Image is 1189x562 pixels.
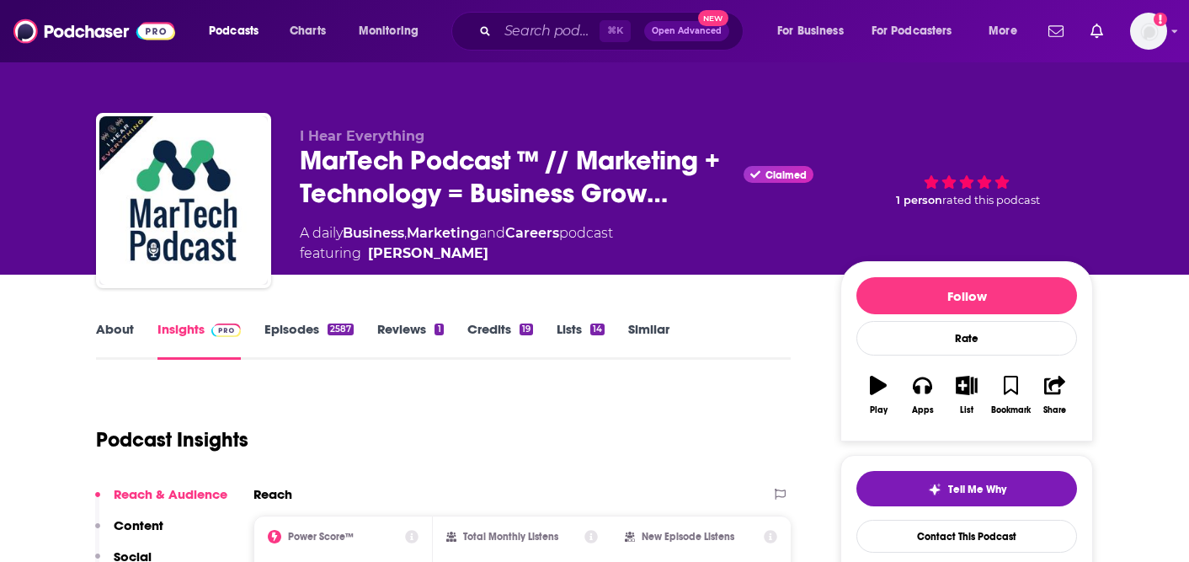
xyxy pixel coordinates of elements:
[279,18,336,45] a: Charts
[945,365,989,426] button: List
[211,324,241,337] img: Podchaser Pro
[765,171,807,179] span: Claimed
[600,20,631,42] span: ⌘ K
[557,321,605,360] a: Lists14
[467,321,533,360] a: Credits19
[95,486,227,517] button: Reach & Audience
[912,405,934,415] div: Apps
[343,225,404,241] a: Business
[114,517,163,533] p: Content
[377,321,443,360] a: Reviews1
[300,244,613,264] span: featuring
[590,324,605,335] div: 14
[96,321,134,360] a: About
[197,18,280,45] button: open menu
[856,277,1077,314] button: Follow
[870,405,888,415] div: Play
[435,324,443,335] div: 1
[359,19,419,43] span: Monitoring
[300,223,613,264] div: A daily podcast
[467,12,760,51] div: Search podcasts, credits, & more...
[777,19,844,43] span: For Business
[1042,17,1070,45] a: Show notifications dropdown
[872,19,952,43] span: For Podcasters
[1130,13,1167,50] img: User Profile
[479,225,505,241] span: and
[856,365,900,426] button: Play
[948,483,1006,496] span: Tell Me Why
[989,365,1032,426] button: Bookmark
[264,321,354,360] a: Episodes2587
[989,19,1017,43] span: More
[928,483,941,496] img: tell me why sparkle
[328,324,354,335] div: 2587
[856,471,1077,506] button: tell me why sparkleTell Me Why
[13,15,175,47] img: Podchaser - Follow, Share and Rate Podcasts
[1130,13,1167,50] span: Logged in as megcassidy
[505,225,559,241] a: Careers
[977,18,1038,45] button: open menu
[209,19,259,43] span: Podcasts
[95,517,163,549] button: Content
[288,531,354,543] h2: Power Score™
[652,27,722,35] span: Open Advanced
[960,405,973,415] div: List
[991,405,1031,415] div: Bookmark
[1033,365,1077,426] button: Share
[856,321,1077,356] div: Rate
[900,365,944,426] button: Apps
[1130,13,1167,50] button: Show profile menu
[404,225,407,241] span: ,
[157,321,241,360] a: InsightsPodchaser Pro
[463,531,558,543] h2: Total Monthly Listens
[642,531,734,543] h2: New Episode Listens
[1154,13,1167,26] svg: Add a profile image
[99,116,268,285] img: MarTech Podcast ™ // Marketing + Technology = Business Growth
[765,18,865,45] button: open menu
[347,18,440,45] button: open menu
[1084,17,1110,45] a: Show notifications dropdown
[498,18,600,45] input: Search podcasts, credits, & more...
[698,10,728,26] span: New
[896,194,942,206] span: 1 person
[840,128,1093,233] div: 1 personrated this podcast
[114,486,227,502] p: Reach & Audience
[407,225,479,241] a: Marketing
[368,244,488,264] a: Benjamin Shapiro
[290,19,326,43] span: Charts
[628,321,669,360] a: Similar
[644,21,729,41] button: Open AdvancedNew
[520,324,533,335] div: 19
[253,486,292,502] h2: Reach
[856,520,1077,553] a: Contact This Podcast
[942,194,1040,206] span: rated this podcast
[1043,405,1066,415] div: Share
[861,18,977,45] button: open menu
[300,128,424,144] span: I Hear Everything
[96,427,248,452] h1: Podcast Insights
